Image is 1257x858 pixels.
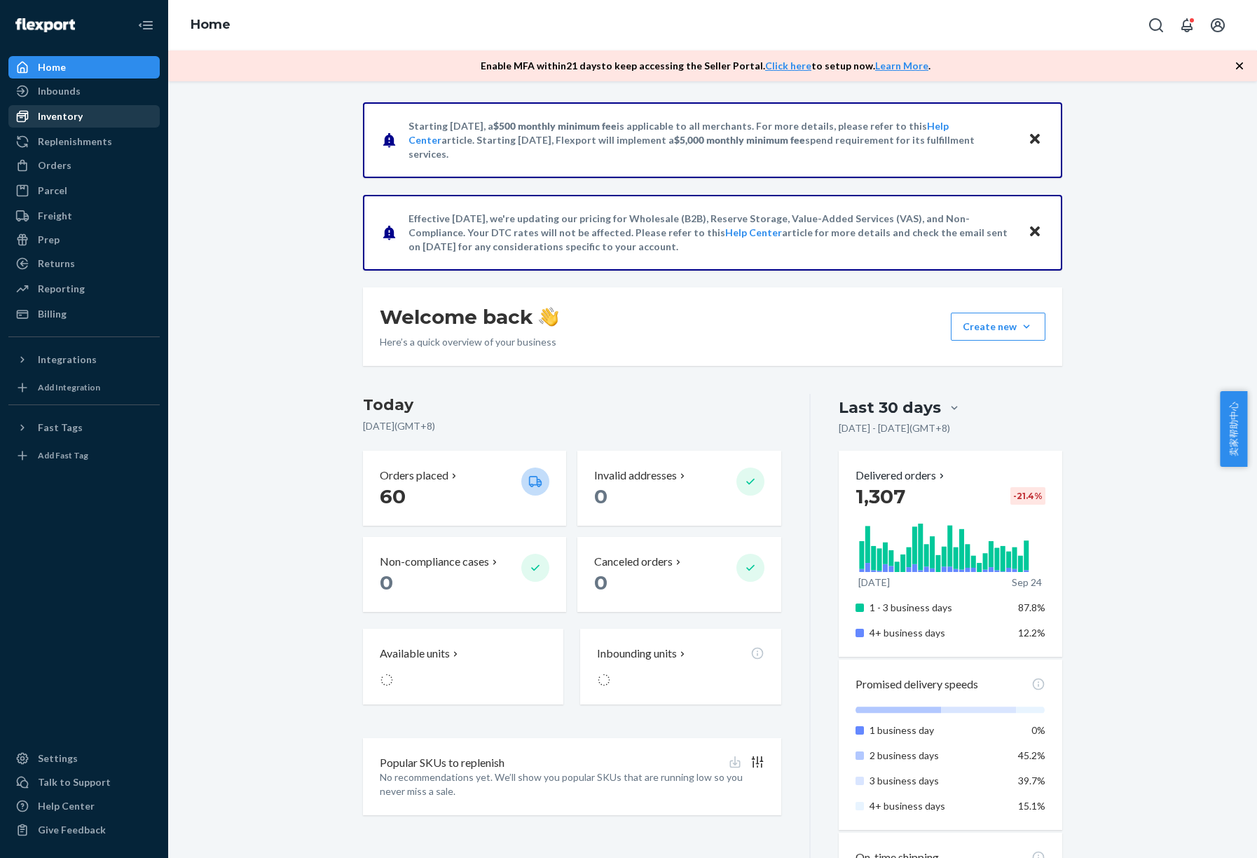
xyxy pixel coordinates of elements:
[1018,601,1045,613] span: 87.8%
[870,799,1008,813] p: 4+ business days
[725,226,782,238] a: Help Center
[8,80,160,102] a: Inbounds
[363,451,566,526] button: Orders placed 60
[8,252,160,275] a: Returns
[577,451,781,526] button: Invalid addresses 0
[597,646,677,662] p: Inbounding units
[1142,11,1170,39] button: Open Search Box
[8,747,160,770] a: Settings
[839,421,950,435] p: [DATE] - [DATE] ( GMT+8 )
[15,18,75,32] img: Flexport logo
[1018,627,1045,639] span: 12.2%
[380,646,450,662] p: Available units
[856,468,947,484] button: Delivered orders
[38,135,112,149] div: Replenishments
[38,184,67,198] div: Parcel
[380,484,406,508] span: 60
[363,629,563,704] button: Available units
[191,17,231,32] a: Home
[1010,487,1045,505] div: -21.4 %
[380,755,504,771] p: Popular SKUs to replenish
[481,59,930,73] p: Enable MFA within 21 days to keep accessing the Seller Portal. to setup now. .
[380,554,489,570] p: Non-compliance cases
[38,307,67,321] div: Billing
[380,571,393,594] span: 0
[839,397,941,418] div: Last 30 days
[38,421,83,435] div: Fast Tags
[38,799,95,813] div: Help Center
[594,468,677,484] p: Invalid addresses
[1026,130,1044,150] button: Close
[380,304,558,329] h1: Welcome back
[38,353,97,367] div: Integrations
[408,212,1015,254] p: Effective [DATE], we're updating our pricing for Wholesale (B2B), Reserve Storage, Value-Added Se...
[38,449,88,461] div: Add Fast Tag
[38,257,75,271] div: Returns
[38,84,81,98] div: Inbounds
[8,416,160,439] button: Fast Tags
[380,468,448,484] p: Orders placed
[1018,749,1045,761] span: 45.2%
[8,154,160,177] a: Orders
[1018,775,1045,786] span: 39.7%
[1012,576,1042,590] p: Sep 24
[8,348,160,371] button: Integrations
[1026,222,1044,243] button: Close
[8,105,160,128] a: Inventory
[363,537,566,612] button: Non-compliance cases 0
[594,571,607,594] span: 0
[951,313,1045,341] button: Create new
[858,576,890,590] p: [DATE]
[765,60,811,71] a: Click here
[38,775,111,789] div: Talk to Support
[38,233,60,247] div: Prep
[1204,11,1232,39] button: Open account menu
[363,419,781,433] p: [DATE] ( GMT+8 )
[674,134,805,146] span: $5,000 monthly minimum fee
[856,484,905,508] span: 1,307
[35,9,57,22] span: 支持
[870,626,1008,640] p: 4+ business days
[132,11,160,39] button: Close Navigation
[577,537,781,612] button: Canceled orders 0
[8,278,160,300] a: Reporting
[493,120,617,132] span: $500 monthly minimum fee
[1220,391,1247,467] button: 卖家帮助中心
[363,394,781,416] h3: Today
[870,601,1008,615] p: 1 - 3 business days
[580,629,781,704] button: Inbounding units
[8,303,160,325] a: Billing
[8,130,160,153] a: Replenishments
[8,376,160,399] a: Add Integration
[1018,800,1045,812] span: 15.1%
[38,209,72,223] div: Freight
[38,823,106,837] div: Give Feedback
[8,771,160,794] button: Talk to Support
[38,282,85,296] div: Reporting
[38,751,78,765] div: Settings
[594,484,607,508] span: 0
[38,60,66,74] div: Home
[856,676,978,693] p: Promised delivery speeds
[594,554,673,570] p: Canceled orders
[380,770,764,798] p: No recommendations yet. We’ll show you popular SKUs that are running low so you never miss a sale.
[870,723,1008,737] p: 1 business day
[1173,11,1201,39] button: Open notifications
[8,56,160,79] a: Home
[179,5,242,46] ol: breadcrumbs
[38,109,83,123] div: Inventory
[870,749,1008,763] p: 2 business days
[408,119,1015,161] p: Starting [DATE], a is applicable to all merchants. For more details, please refer to this article...
[870,774,1008,788] p: 3 business days
[8,444,160,467] a: Add Fast Tag
[38,158,71,172] div: Orders
[38,381,100,393] div: Add Integration
[8,819,160,841] button: Give Feedback
[380,335,558,349] p: Here’s a quick overview of your business
[8,795,160,817] a: Help Center
[8,179,160,202] a: Parcel
[8,205,160,227] a: Freight
[539,307,558,327] img: hand-wave emoji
